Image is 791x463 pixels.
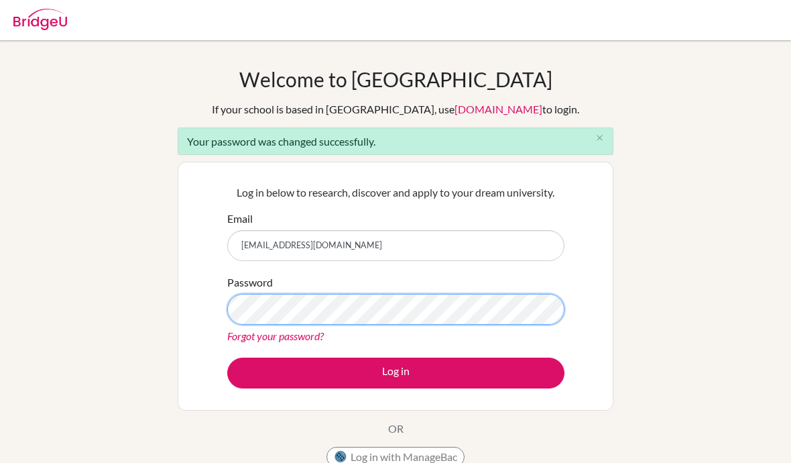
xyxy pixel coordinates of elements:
h1: Welcome to [GEOGRAPHIC_DATA] [239,67,552,91]
p: OR [388,421,404,437]
img: Bridge-U [13,9,67,30]
i: close [595,133,605,143]
button: Log in [227,358,564,389]
div: If your school is based in [GEOGRAPHIC_DATA], use to login. [212,101,579,117]
p: Log in below to research, discover and apply to your dream university. [227,185,564,201]
a: [DOMAIN_NAME] [454,103,542,115]
a: Forgot your password? [227,329,324,342]
div: Your password was changed successfully. [178,127,613,155]
button: Close [586,128,613,148]
label: Password [227,274,273,291]
label: Email [227,211,253,227]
